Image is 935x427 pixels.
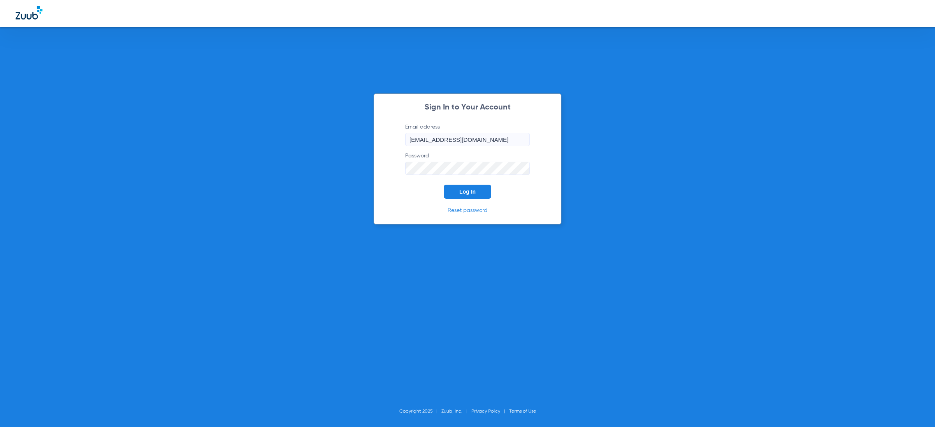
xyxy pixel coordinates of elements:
[471,409,500,414] a: Privacy Policy
[459,189,476,195] span: Log In
[405,162,530,175] input: Password
[448,208,487,213] a: Reset password
[16,6,42,19] img: Zuub Logo
[393,104,542,111] h2: Sign In to Your Account
[444,185,491,199] button: Log In
[441,408,471,415] li: Zuub, Inc.
[509,409,536,414] a: Terms of Use
[405,152,530,175] label: Password
[405,133,530,146] input: Email address
[399,408,441,415] li: Copyright 2025
[405,123,530,146] label: Email address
